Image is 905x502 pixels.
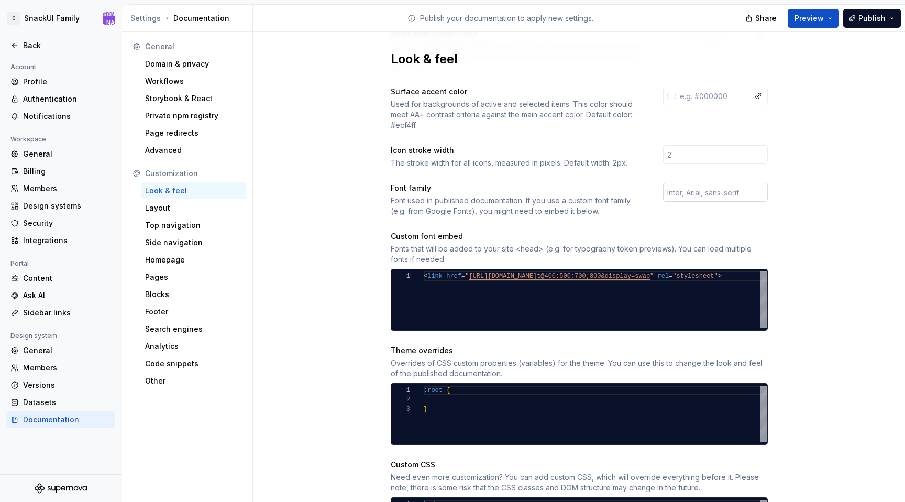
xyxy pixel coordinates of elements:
a: Code snippets [141,355,246,372]
a: Sidebar links [6,304,115,321]
a: General [6,146,115,162]
span: " [650,272,654,280]
div: 2 [391,395,410,405]
span: href [446,272,461,280]
div: Top navigation [145,220,242,231]
span: Publish [858,13,886,24]
a: Profile [6,73,115,90]
span: rel [657,272,669,280]
a: Notifications [6,108,115,125]
a: Search engines [141,321,246,337]
a: Integrations [6,232,115,249]
div: General [145,41,242,52]
a: Layout [141,200,246,216]
a: Datasets [6,394,115,411]
button: Settings [130,13,161,24]
div: Account [6,61,40,73]
div: General [23,345,111,356]
p: Publish your documentation to apply new settings. [420,13,593,24]
div: Documentation [23,414,111,425]
button: CSnackUI Family[PERSON_NAME] [2,7,119,30]
a: Other [141,373,246,389]
div: Side navigation [145,237,242,248]
span: [URL][DOMAIN_NAME] [469,272,537,280]
div: Members [23,183,111,194]
div: The stroke width for all icons, measured in pixels. Default width: 2px. [391,158,644,168]
span: = [669,272,672,280]
div: Advanced [145,145,242,156]
div: Overrides of CSS custom properties (variables) for the theme. You can use this to change the look... [391,358,768,379]
div: Security [23,218,111,228]
a: Footer [141,303,246,320]
div: Other [145,376,242,386]
div: Custom CSS [391,460,435,470]
div: 3 [391,405,410,414]
input: Inter, Arial, sans-serif [663,183,768,202]
div: Custom font embed [391,231,463,242]
div: Ask AI [23,290,111,301]
div: Datasets [23,397,111,408]
div: [PERSON_NAME] [103,2,115,35]
a: Look & feel [141,182,246,199]
a: General [6,342,115,359]
div: Notifications [23,111,111,122]
a: Security [6,215,115,232]
svg: Supernova Logo [35,483,87,494]
a: Advanced [141,142,246,159]
div: Portal [6,257,33,270]
div: General [23,149,111,159]
div: Content [23,273,111,283]
div: Theme overrides [391,345,453,356]
button: Publish [843,9,901,28]
div: Page redirects [145,128,242,138]
div: Documentation [130,13,248,24]
span: > [718,272,721,280]
div: Fonts that will be added to your site <head> (e.g. for typography token previews). You can load m... [391,244,768,265]
div: Workspace [6,133,50,146]
a: Members [6,359,115,376]
div: Versions [23,380,111,390]
div: Design system [6,330,61,342]
span: " [465,272,469,280]
div: 1 [391,271,410,281]
div: C [7,12,20,25]
div: Footer [145,307,242,317]
div: Surface accent color [391,86,467,97]
a: Back [6,37,115,54]
div: Customization [145,168,242,179]
input: 2 [663,145,768,164]
div: Pages [145,272,242,282]
a: Domain & privacy [141,56,246,72]
div: Private npm registry [145,111,242,121]
h2: Look & feel [391,51,755,68]
div: 1 [391,386,410,395]
div: Layout [145,203,242,213]
a: Pages [141,269,246,286]
div: Need even more customization? You can add custom CSS, which will override everything before it. P... [391,472,768,493]
a: Side navigation [141,234,246,251]
span: link [427,272,443,280]
div: Back [23,40,111,51]
div: Font used in published documentation. If you use a custom font family (e.g. from Google Fonts), y... [391,195,644,216]
a: Design systems [6,198,115,214]
a: Workflows [141,73,246,90]
div: Authentication [23,94,111,104]
div: Members [23,363,111,373]
div: SnackUI Family [24,13,80,24]
div: Domain & privacy [145,59,242,69]
a: Top navigation [141,217,246,234]
a: Homepage [141,252,246,268]
a: Ask AI [6,287,115,304]
a: Private npm registry [141,107,246,124]
a: Content [6,270,115,287]
button: Share [740,9,783,28]
div: Code snippets [145,358,242,369]
a: Members [6,180,115,197]
span: } [424,406,427,413]
span: = [461,272,465,280]
span: Preview [794,13,824,24]
div: Design systems [23,201,111,211]
div: Look & feel [145,185,242,196]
